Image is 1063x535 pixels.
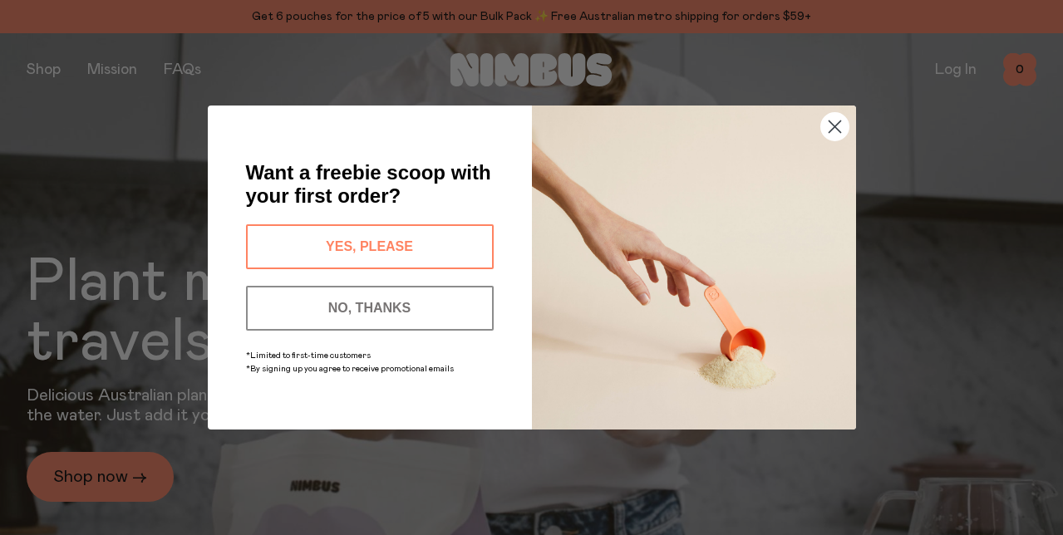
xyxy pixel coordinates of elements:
button: YES, PLEASE [246,224,494,269]
span: Want a freebie scoop with your first order? [246,161,491,207]
span: *Limited to first-time customers [246,351,371,360]
button: Close dialog [820,112,849,141]
img: c0d45117-8e62-4a02-9742-374a5db49d45.jpeg [532,106,856,429]
button: NO, THANKS [246,286,494,331]
span: *By signing up you agree to receive promotional emails [246,365,454,373]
